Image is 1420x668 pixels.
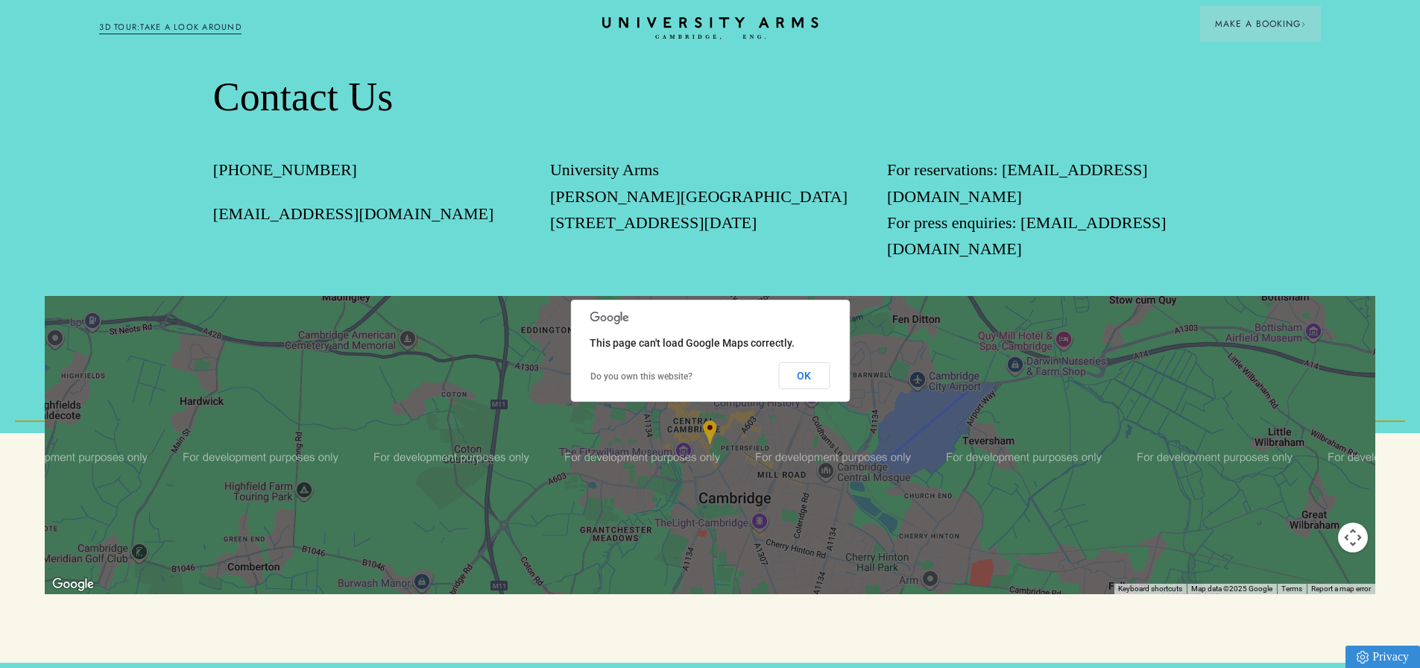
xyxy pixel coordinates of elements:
[1191,584,1272,593] span: Map data ©2025 Google
[1200,6,1321,42] button: Make a BookingArrow icon
[48,575,98,594] img: Google
[213,160,357,179] a: [PHONE_NUMBER]
[1215,17,1306,31] span: Make a Booking
[1118,584,1182,594] button: Keyboard shortcuts
[887,157,1207,262] p: For reservations: [EMAIL_ADDRESS][DOMAIN_NAME] For press enquiries: [EMAIL_ADDRESS][DOMAIN_NAME]
[99,21,242,34] a: 3D TOUR:TAKE A LOOK AROUND
[1311,584,1371,593] a: Report a map error
[590,371,692,382] a: Do you own this website?
[590,337,795,349] span: This page can't load Google Maps correctly.
[1281,584,1302,593] a: Terms (opens in new tab)
[550,157,870,236] p: University Arms [PERSON_NAME][GEOGRAPHIC_DATA][STREET_ADDRESS][DATE]
[1301,22,1306,27] img: Arrow icon
[213,73,1207,122] h2: Contact Us
[1345,646,1420,668] a: Privacy
[213,204,493,223] a: [EMAIL_ADDRESS][DOMAIN_NAME]
[1357,651,1369,664] img: Privacy
[1338,523,1368,552] button: Map camera controls
[778,362,830,389] button: OK
[48,575,98,594] a: Open this area in Google Maps (opens a new window)
[602,17,818,40] a: Home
